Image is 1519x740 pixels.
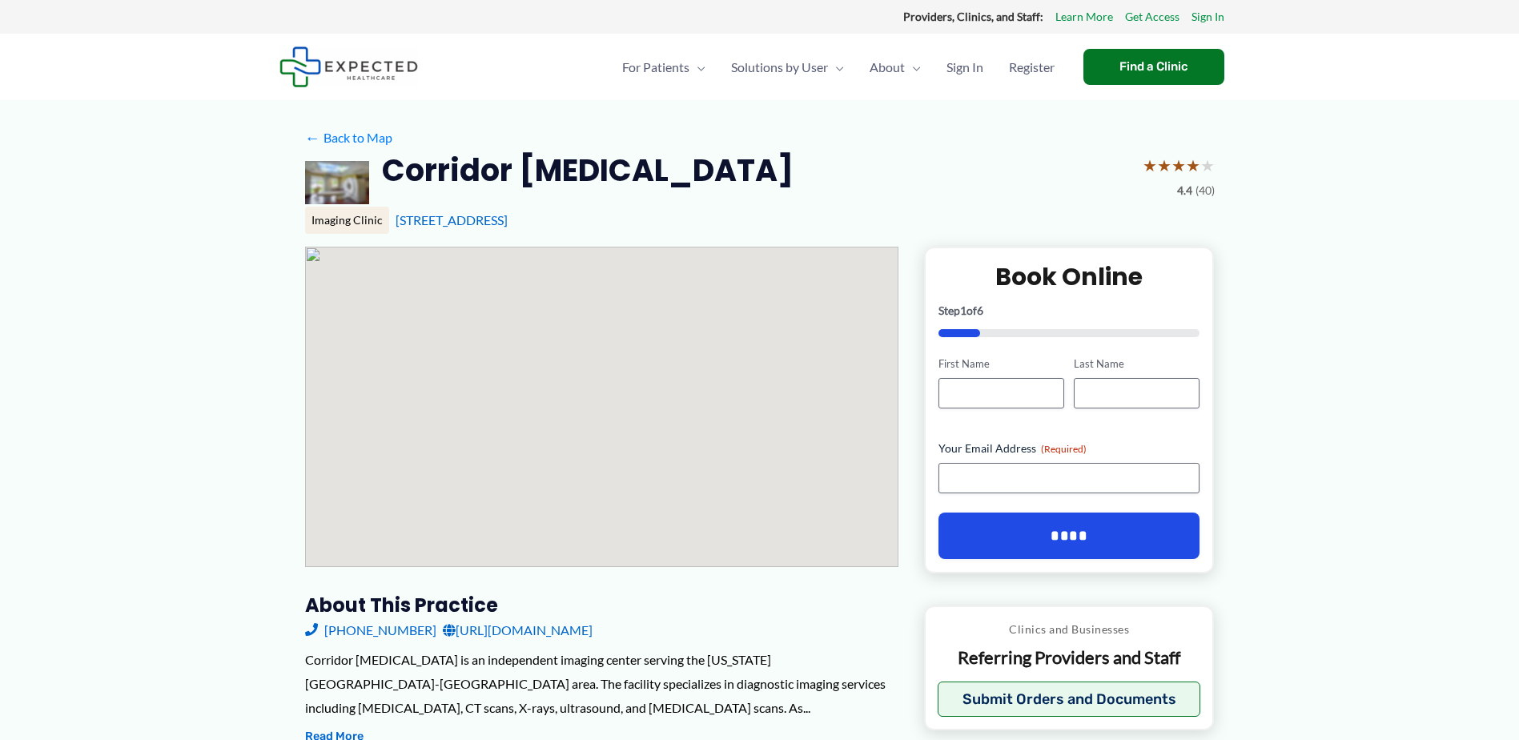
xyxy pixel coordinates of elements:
span: (Required) [1041,443,1087,455]
span: ★ [1143,151,1157,180]
span: Menu Toggle [905,39,921,95]
a: Get Access [1125,6,1179,27]
span: Solutions by User [731,39,828,95]
a: [URL][DOMAIN_NAME] [443,618,593,642]
span: 4.4 [1177,180,1192,201]
a: ←Back to Map [305,126,392,150]
nav: Primary Site Navigation [609,39,1067,95]
p: Clinics and Businesses [938,619,1201,640]
span: (40) [1196,180,1215,201]
p: Step of [938,305,1200,316]
span: Sign In [946,39,983,95]
a: For PatientsMenu Toggle [609,39,718,95]
span: ★ [1186,151,1200,180]
button: Submit Orders and Documents [938,682,1201,717]
span: Menu Toggle [828,39,844,95]
a: Solutions by UserMenu Toggle [718,39,857,95]
span: For Patients [622,39,689,95]
a: [STREET_ADDRESS] [396,212,508,227]
img: Expected Healthcare Logo - side, dark font, small [279,46,418,87]
span: Menu Toggle [689,39,705,95]
span: ★ [1171,151,1186,180]
span: Register [1009,39,1055,95]
span: ★ [1157,151,1171,180]
a: Find a Clinic [1083,49,1224,85]
span: ★ [1200,151,1215,180]
h2: Corridor [MEDICAL_DATA] [382,151,794,190]
label: First Name [938,356,1064,372]
strong: Providers, Clinics, and Staff: [903,10,1043,23]
a: AboutMenu Toggle [857,39,934,95]
span: 6 [977,304,983,317]
h2: Book Online [938,261,1200,292]
div: Imaging Clinic [305,207,389,234]
a: [PHONE_NUMBER] [305,618,436,642]
h3: About this practice [305,593,898,617]
label: Last Name [1074,356,1200,372]
span: 1 [960,304,966,317]
span: About [870,39,905,95]
p: Referring Providers and Staff [938,646,1201,670]
a: Learn More [1055,6,1113,27]
label: Your Email Address [938,440,1200,456]
div: Corridor [MEDICAL_DATA] is an independent imaging center serving the [US_STATE][GEOGRAPHIC_DATA]-... [305,648,898,719]
a: Sign In [1191,6,1224,27]
span: ← [305,130,320,145]
a: Register [996,39,1067,95]
a: Sign In [934,39,996,95]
